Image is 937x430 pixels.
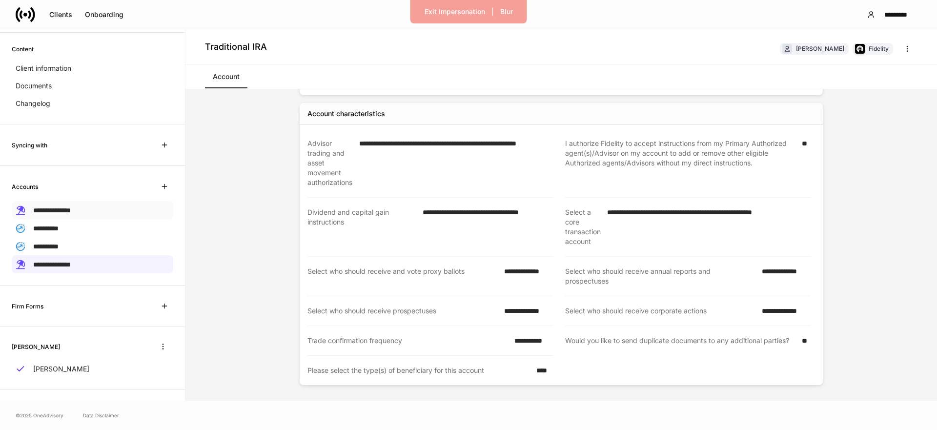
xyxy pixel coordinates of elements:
[425,8,485,15] div: Exit Impersonation
[307,306,498,316] div: Select who should receive prospectuses
[12,342,60,351] h6: [PERSON_NAME]
[12,95,173,112] a: Changelog
[49,11,72,18] div: Clients
[12,360,173,378] a: [PERSON_NAME]
[418,4,491,20] button: Exit Impersonation
[12,141,47,150] h6: Syncing with
[565,139,796,187] div: I authorize Fidelity to accept instructions from my Primary Authorized agent(s)/Advisor on my acc...
[307,266,498,286] div: Select who should receive and vote proxy ballots
[565,266,756,286] div: Select who should receive annual reports and prospectuses
[79,7,130,22] button: Onboarding
[16,63,71,73] p: Client information
[12,44,34,54] h6: Content
[307,336,509,346] div: Trade confirmation frequency
[565,207,601,246] div: Select a core transaction account
[869,44,889,53] div: Fidelity
[796,44,844,53] div: [PERSON_NAME]
[205,65,247,88] a: Account
[307,207,417,246] div: Dividend and capital gain instructions
[83,411,119,419] a: Data Disclaimer
[12,77,173,95] a: Documents
[565,306,756,316] div: Select who should receive corporate actions
[12,182,38,191] h6: Accounts
[12,60,173,77] a: Client information
[33,364,89,374] p: [PERSON_NAME]
[43,7,79,22] button: Clients
[12,302,43,311] h6: Firm Forms
[307,366,530,375] div: Please select the type(s) of beneficiary for this account
[16,81,52,91] p: Documents
[494,4,519,20] button: Blur
[85,11,123,18] div: Onboarding
[205,41,267,53] h4: Traditional IRA
[307,139,353,187] div: Advisor trading and asset movement authorizations
[307,109,385,119] div: Account characteristics
[16,411,63,419] span: © 2025 OneAdvisory
[500,8,513,15] div: Blur
[16,99,50,108] p: Changelog
[565,336,796,346] div: Would you like to send duplicate documents to any additional parties?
